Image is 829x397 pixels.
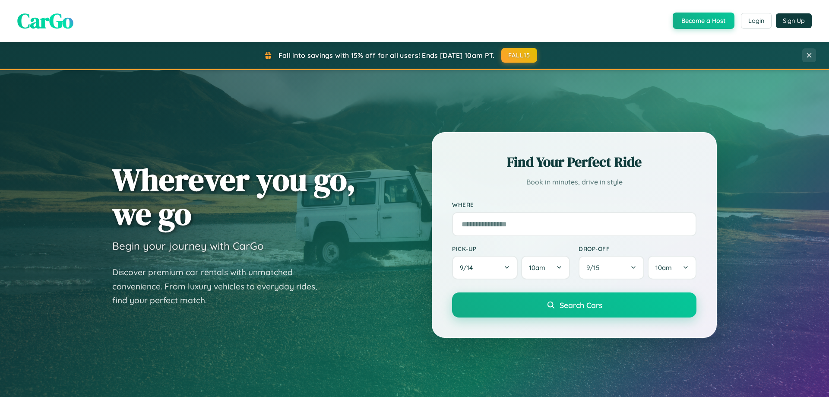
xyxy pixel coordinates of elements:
[655,264,672,272] span: 10am
[278,51,495,60] span: Fall into savings with 15% off for all users! Ends [DATE] 10am PT.
[452,292,696,318] button: Search Cars
[112,162,356,231] h1: Wherever you go, we go
[673,13,734,29] button: Become a Host
[452,245,570,252] label: Pick-up
[452,201,696,209] label: Where
[648,256,696,279] button: 10am
[579,245,696,252] label: Drop-off
[452,176,696,188] p: Book in minutes, drive in style
[452,256,518,279] button: 9/14
[452,152,696,172] h2: Find Your Perfect Ride
[741,13,772,29] button: Login
[521,256,570,279] button: 10am
[17,6,73,35] span: CarGo
[586,264,604,272] span: 9 / 15
[529,264,545,272] span: 10am
[460,264,477,272] span: 9 / 14
[579,256,644,279] button: 9/15
[112,265,328,308] p: Discover premium car rentals with unmatched convenience. From luxury vehicles to everyday rides, ...
[560,300,602,310] span: Search Cars
[776,13,812,28] button: Sign Up
[501,48,538,63] button: FALL15
[112,239,264,252] h3: Begin your journey with CarGo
